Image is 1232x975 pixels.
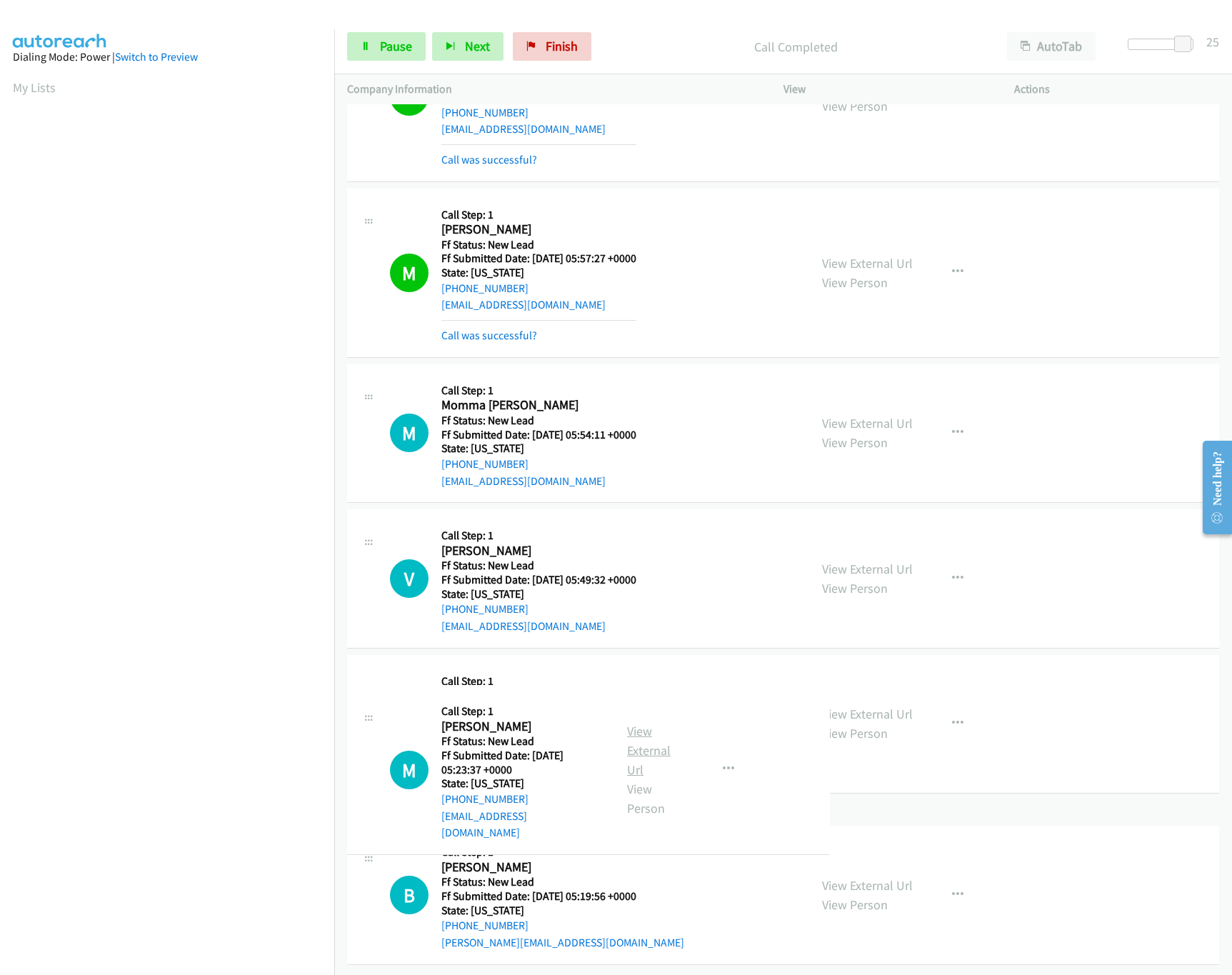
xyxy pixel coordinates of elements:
p: Call Completed [611,37,981,56]
a: [PHONE_NUMBER] [441,792,529,806]
a: View Person [822,98,888,114]
h1: M [390,414,429,452]
h5: Ff Status: New Lead [441,734,601,749]
h5: State: [US_STATE] [441,587,636,601]
a: [PHONE_NUMBER] [441,602,529,616]
a: [EMAIL_ADDRESS][DOMAIN_NAME] [441,809,527,840]
h2: [PERSON_NAME] [441,719,601,735]
h1: M [390,254,429,292]
h5: Ff Submitted Date: [DATE] 05:57:27 +0000 [441,251,636,266]
div: The call is yet to be attempted [390,559,429,598]
a: My Lists [13,79,56,96]
div: The call is yet to be attempted [390,876,429,914]
h1: V [390,559,429,598]
span: Next [465,38,490,54]
a: View Person [822,274,888,291]
h5: Ff Status: New Lead [441,414,636,428]
h2: [PERSON_NAME] [441,859,684,876]
a: [PHONE_NUMBER] [441,457,529,471]
iframe: Dialpad [13,110,334,789]
a: [PHONE_NUMBER] [441,919,529,932]
h5: Ff Status: New Lead [441,875,684,889]
a: View Person [822,896,888,913]
a: [EMAIL_ADDRESS][DOMAIN_NAME] [441,122,606,136]
a: Pause [347,32,426,61]
a: Call was successful? [441,329,537,342]
h5: State: [US_STATE] [441,266,636,280]
h1: M [390,751,429,789]
h5: State: [US_STATE] [441,776,601,791]
a: View Person [627,781,665,816]
h5: Call Step: 1 [441,529,636,543]
h5: Call Step: 1 [441,384,636,398]
a: View External Url [822,877,913,894]
div: 25 [1206,32,1219,51]
a: View External Url [627,723,671,778]
a: View External Url [822,561,913,577]
button: Next [432,32,504,61]
p: Company Information [347,81,758,98]
h5: Call Step: 1 [441,208,636,222]
a: Finish [513,32,591,61]
span: Finish [546,38,578,54]
button: AutoTab [1007,32,1096,61]
a: Call was successful? [441,153,537,166]
h5: Ff Submitted Date: [DATE] 05:54:11 +0000 [441,428,636,442]
div: The call is yet to be attempted [390,751,429,789]
a: Switch to Preview [115,50,198,64]
div: The call is yet to be attempted [390,414,429,452]
h2: Momma [PERSON_NAME] [441,397,636,414]
h5: Ff Submitted Date: [DATE] 05:23:37 +0000 [441,749,601,776]
a: [PHONE_NUMBER] [441,106,529,119]
h1: B [390,876,429,914]
span: Pause [380,38,412,54]
h5: Call Step: 1 [441,674,636,689]
h5: Ff Submitted Date: [DATE] 05:19:56 +0000 [441,889,684,904]
h5: Ff Status: New Lead [441,559,636,573]
a: [EMAIL_ADDRESS][DOMAIN_NAME] [441,474,606,488]
a: [EMAIL_ADDRESS][DOMAIN_NAME] [441,619,606,633]
a: [PHONE_NUMBER] [441,281,529,295]
a: View External Url [822,415,913,431]
a: View Person [822,434,888,451]
h5: Call Step: 1 [441,704,601,719]
h5: State: [US_STATE] [441,441,636,456]
h5: State: [US_STATE] [441,904,684,918]
p: Actions [1014,81,1219,98]
h5: Ff Status: New Lead [441,238,636,252]
a: View External Url [822,255,913,271]
h2: [PERSON_NAME] [441,221,636,238]
a: [PERSON_NAME][EMAIL_ADDRESS][DOMAIN_NAME] [441,936,684,949]
h2: [PERSON_NAME] [441,543,636,559]
div: Dialing Mode: Power | [13,49,321,66]
p: View [783,81,988,98]
a: [EMAIL_ADDRESS][DOMAIN_NAME] [441,298,606,311]
h5: Ff Submitted Date: [DATE] 05:49:32 +0000 [441,573,636,587]
a: View Person [822,580,888,596]
iframe: Resource Center [1191,431,1232,544]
